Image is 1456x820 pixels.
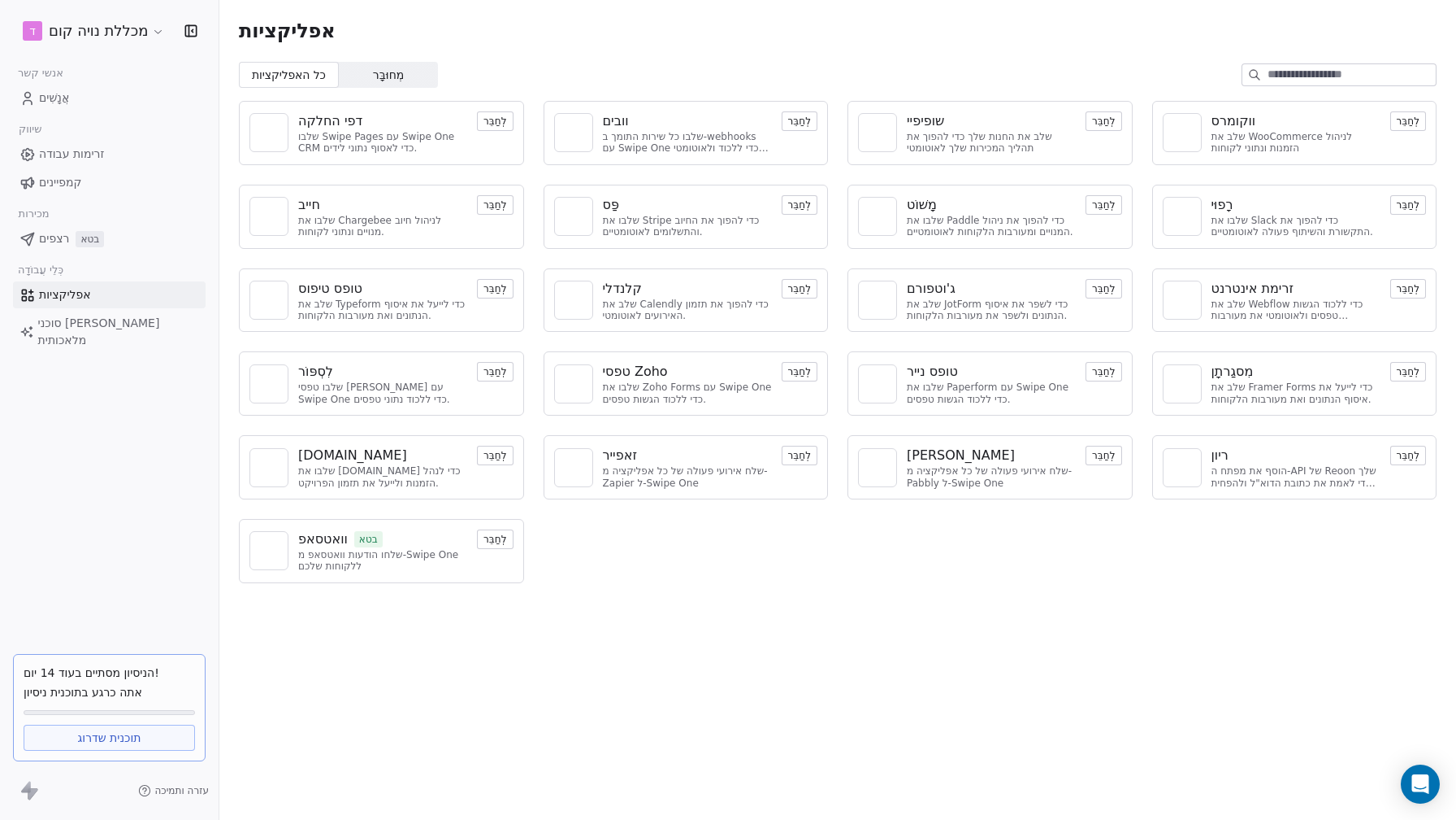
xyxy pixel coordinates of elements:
font: מכירות [19,207,50,220]
font: שלבו טפסי [PERSON_NAME] עם Swipe One כדי ללכוד נתוני טפסים. [298,382,450,404]
a: לא רלוונטי [858,364,897,403]
font: לְחַבֵּר [1092,366,1116,377]
a: לְחַבֵּר [1390,281,1427,296]
font: לְחַבֵּר [788,366,812,377]
font: שלב את Webflow כדי ללכוד הגשות טפסים ולאוטומטי את מעורבות הלקוחות. [1211,299,1363,334]
a: לא רלוונטי [554,113,593,152]
a: לְחַבֵּר [1390,364,1427,379]
div: פתח את מסנג'ר האינטרקום [1401,765,1440,804]
button: לְחַבֵּר [782,111,818,131]
a: טופס טיפוס [298,279,467,299]
font: שלבו את Zoho Forms עם Swipe One כדי ללכוד הגשות טפסים. [603,382,772,404]
font: טופס נייר [907,364,958,379]
a: לְחַבֵּר [1390,447,1427,463]
font: אפליקציות [39,288,91,301]
button: לְחַבֵּר [782,279,818,299]
a: לא רלוונטי [554,281,593,320]
font: אפליקציות [239,20,336,42]
font: הוסף את מפתח ה-API של Reoon שלך כדי לאמת את כתובת הדוא"ל ולהפחית החזרות. [1211,465,1376,500]
img: לא רלוונטי [1170,204,1194,229]
a: ריון [1211,446,1380,465]
a: לא רלוונטי [554,197,593,236]
font: שלב את Typeform כדי לייעל את איסוף הנתונים ואת מעורבות הלקוחות. [298,299,465,321]
button: לְחַבֵּר [1390,195,1427,215]
a: רצפיםבטא [13,225,206,252]
button: לְחַבֵּר [1390,279,1427,299]
a: לְחַבֵּר [1085,281,1122,296]
a: פַּס [603,195,772,215]
img: לא רלוונטי [1170,372,1194,396]
a: לא רלוונטי [858,197,897,236]
img: לא רלוונטי [561,456,586,480]
font: שלח אירועי פעולה של כל אפליקציה מ-Zapier ל-Swipe One [603,465,768,488]
font: שופיפיי [907,113,944,129]
font: לְחַבֵּר [483,199,507,211]
font: אֲנָשִׁים [39,91,69,104]
button: לְחַבֵּר [1390,111,1427,131]
a: מָשׁוֹט [907,195,1076,215]
font: מָשׁוֹט [907,197,937,212]
font: לְחַבֵּר [788,199,812,211]
a: לא רלוונטי [249,197,288,236]
font: שלב את Calendly כדי להפוך את תזמון האירועים לאוטומטי. [603,299,769,321]
font: שלב את JotForm כדי לשפר את איסוף הנתונים ולשפר את מעורבות הלקוחות. [907,299,1068,321]
a: לא רלוונטי [1163,281,1202,320]
img: לא רלוונטי [1170,288,1194,312]
font: לְחַבֵּר [1092,116,1116,127]
a: לא רלוונטי [249,364,288,403]
font: טופס טיפוס [298,281,362,296]
font: זאפייר [603,447,637,463]
a: לא רלוונטי [858,281,897,320]
a: וואטסאפבטא [298,530,467,549]
button: לְחַבֵּר [477,195,513,215]
font: מְחוּבָּר [373,68,404,81]
font: מכללת נויה קום [49,22,148,39]
font: שיווק [19,123,42,135]
img: לא רלוונטי [865,120,890,145]
a: לְחַבֵּר [1390,197,1427,212]
img: לא רלוונטי [1170,120,1194,145]
a: לא רלוונטי [858,113,897,152]
font: הניסיון מסתיים בעוד 14 יום! [24,666,159,679]
font: וואטסאפ [298,531,348,547]
font: דפי החלקה [298,113,362,129]
a: לְחַבֵּר [477,281,513,296]
font: שלבו את [DOMAIN_NAME] כדי לנהל הזמנות ולייעל את תזמון הפרויקט. [298,465,461,488]
a: לא רלוונטי [1163,448,1202,487]
button: דמכללת נויה קום [19,17,168,45]
font: לְחַבֵּר [788,450,812,461]
font: חייב [298,197,320,212]
img: לא רלוונטי [561,288,586,312]
font: ג'וטפורם [907,281,955,296]
font: לְחַבֵּר [483,116,507,127]
font: שלבו את Stripe כדי להפוך את החיוב והתשלומים לאוטומטיים. [603,215,760,238]
button: לְחַבֵּר [1085,195,1122,215]
a: לא רלוונטי [249,113,288,152]
a: [DOMAIN_NAME] [298,446,467,465]
a: רָפוּי [1211,195,1380,215]
font: לִסְפּוֹר [298,364,333,379]
a: לא רלוונטי [249,281,288,320]
a: חייב [298,195,467,215]
a: לְחַבֵּר [1085,364,1122,379]
button: לְחַבֵּר [1390,446,1427,465]
font: [DOMAIN_NAME] [298,447,407,463]
button: לְחַבֵּר [1085,279,1122,299]
font: לְחַבֵּר [483,450,507,461]
a: לא רלוונטי [249,531,288,570]
img: לא רלוונטי [257,456,281,480]
font: פַּס [603,197,619,212]
button: לְחַבֵּר [782,446,818,465]
img: לא רלוונטי [865,456,890,480]
font: לְחַבֵּר [483,283,507,294]
font: שלבו את Chargebee לניהול חיוב מנויים ונתוני לקוחות. [298,215,441,238]
font: שלבו את Paddle כדי להפוך את ניהול המנויים ומעורבות הלקוחות לאוטומטיים. [907,215,1073,238]
a: אֲנָשִׁים [13,85,206,111]
font: זרימת אינטרנט [1211,281,1293,296]
a: לא רלוונטי [249,448,288,487]
font: שלח אירועי פעולה של כל אפליקציה מ-Pabbly ל-Swipe One [907,465,1072,488]
button: לְחַבֵּר [1085,362,1122,382]
img: לא רלוונטי [257,288,281,312]
img: לא רלוונטי [865,372,890,396]
a: לא רלוונטי [858,448,897,487]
